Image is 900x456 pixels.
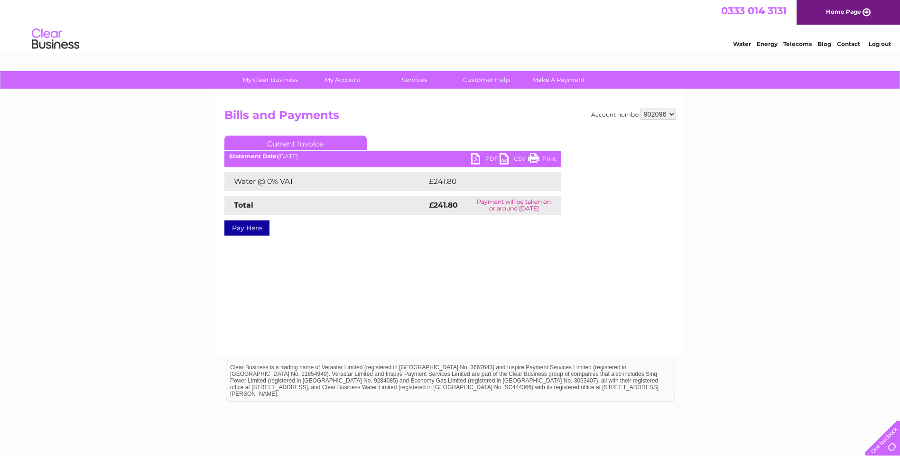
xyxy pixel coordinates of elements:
a: Contact [837,40,860,47]
b: Statement Date: [229,153,278,160]
a: My Clear Business [231,71,309,89]
a: Water [733,40,751,47]
a: 0333 014 3131 [721,5,787,17]
a: Blog [817,40,831,47]
a: Energy [757,40,778,47]
h2: Bills and Payments [224,109,676,127]
a: Log out [869,40,891,47]
td: Water @ 0% VAT [224,172,427,191]
div: Account number [591,109,676,120]
strong: £241.80 [429,201,458,210]
a: Services [375,71,454,89]
a: My Account [303,71,381,89]
a: Customer Help [447,71,526,89]
a: Current Invoice [224,136,367,150]
a: Telecoms [783,40,812,47]
a: Make A Payment [520,71,598,89]
div: Clear Business is a trading name of Verastar Limited (registered in [GEOGRAPHIC_DATA] No. 3667643... [226,5,675,46]
a: Print [528,153,557,167]
strong: Total [234,201,253,210]
td: £241.80 [427,172,544,191]
td: Payment will be taken on or around [DATE] [467,196,561,215]
div: [DATE] [224,153,561,160]
a: CSV [500,153,528,167]
img: logo.png [31,25,80,54]
a: PDF [471,153,500,167]
a: Pay Here [224,220,269,236]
